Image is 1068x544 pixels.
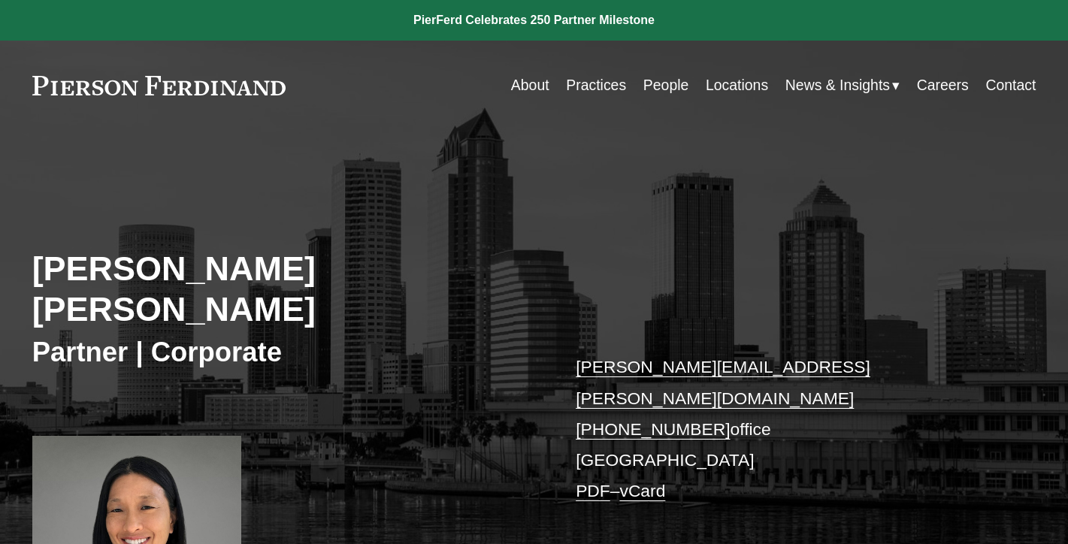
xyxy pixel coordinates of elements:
h2: [PERSON_NAME] [PERSON_NAME] [32,249,534,331]
a: vCard [619,481,665,500]
a: People [643,71,688,100]
h3: Partner | Corporate [32,335,534,369]
a: Contact [985,71,1036,100]
a: Careers [917,71,969,100]
a: [PHONE_NUMBER] [576,419,730,439]
a: About [511,71,549,100]
a: PDF [576,481,610,500]
a: folder dropdown [785,71,900,100]
a: Locations [706,71,768,100]
a: [PERSON_NAME][EMAIL_ADDRESS][PERSON_NAME][DOMAIN_NAME] [576,357,870,407]
a: Practices [566,71,626,100]
span: News & Insights [785,72,890,98]
p: office [GEOGRAPHIC_DATA] – [576,352,994,506]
